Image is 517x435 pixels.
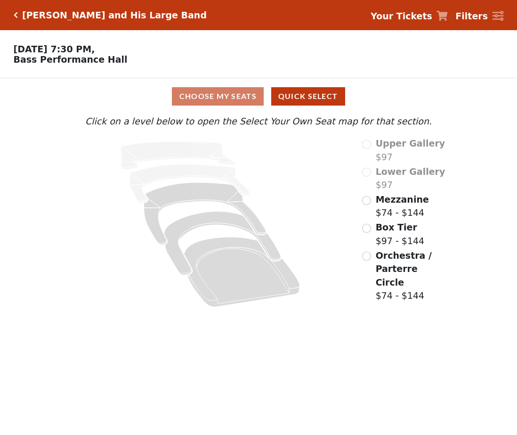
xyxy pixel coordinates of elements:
[121,142,235,169] path: Upper Gallery - Seats Available: 0
[184,237,299,307] path: Orchestra / Parterre Circle - Seats Available: 32
[376,222,417,232] span: Box Tier
[376,166,445,177] span: Lower Gallery
[376,165,445,192] label: $97
[271,87,345,106] button: Quick Select
[371,9,448,23] a: Your Tickets
[72,115,446,128] p: Click on a level below to open the Select Your Own Seat map for that section.
[376,194,429,205] span: Mezzanine
[22,10,207,21] h5: [PERSON_NAME] and His Large Band
[376,221,425,247] label: $97 - $144
[455,9,503,23] a: Filters
[376,193,429,220] label: $74 - $144
[14,12,18,18] a: Click here to go back to filters
[376,250,432,287] span: Orchestra / Parterre Circle
[376,249,446,303] label: $74 - $144
[371,11,432,21] strong: Your Tickets
[129,164,250,203] path: Lower Gallery - Seats Available: 0
[376,138,445,148] span: Upper Gallery
[376,137,445,164] label: $97
[455,11,488,21] strong: Filters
